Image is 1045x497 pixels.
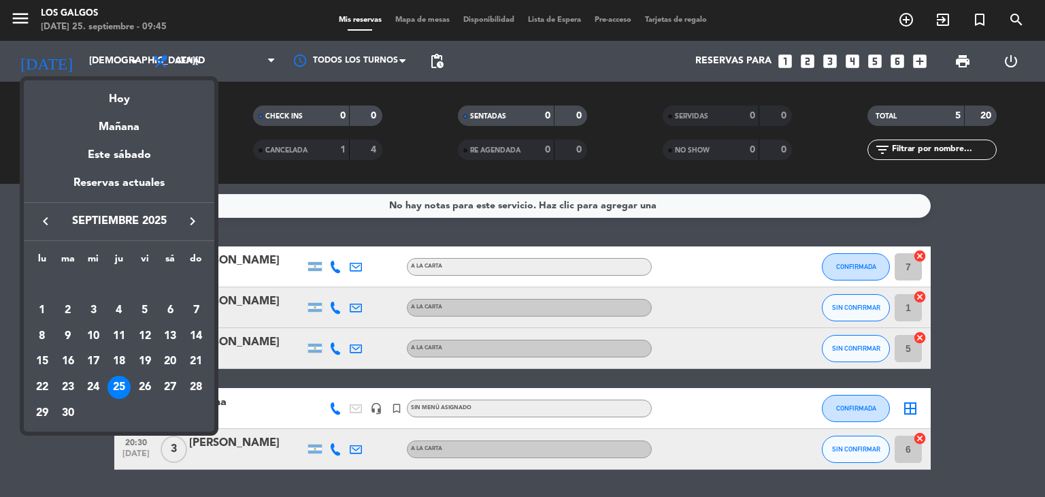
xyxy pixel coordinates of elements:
[55,323,81,349] td: 9 de septiembre de 2025
[106,374,132,400] td: 25 de septiembre de 2025
[33,212,58,230] button: keyboard_arrow_left
[29,272,209,298] td: SEP.
[82,350,105,373] div: 17
[184,350,208,373] div: 21
[82,376,105,399] div: 24
[133,376,156,399] div: 26
[107,299,131,322] div: 4
[56,325,80,348] div: 9
[56,299,80,322] div: 2
[107,350,131,373] div: 18
[183,323,209,349] td: 14 de septiembre de 2025
[106,298,132,323] td: 4 de septiembre de 2025
[132,374,158,400] td: 26 de septiembre de 2025
[55,374,81,400] td: 23 de septiembre de 2025
[29,374,55,400] td: 22 de septiembre de 2025
[159,350,182,373] div: 20
[184,299,208,322] div: 7
[56,402,80,425] div: 30
[37,213,54,229] i: keyboard_arrow_left
[31,376,54,399] div: 22
[159,376,182,399] div: 27
[24,108,214,136] div: Mañana
[80,349,106,374] td: 17 de septiembre de 2025
[158,298,184,323] td: 6 de septiembre de 2025
[133,325,156,348] div: 12
[56,376,80,399] div: 23
[158,374,184,400] td: 27 de septiembre de 2025
[158,323,184,349] td: 13 de septiembre de 2025
[180,212,205,230] button: keyboard_arrow_right
[80,323,106,349] td: 10 de septiembre de 2025
[132,251,158,272] th: viernes
[107,325,131,348] div: 11
[184,325,208,348] div: 14
[133,299,156,322] div: 5
[82,325,105,348] div: 10
[29,251,55,272] th: lunes
[183,251,209,272] th: domingo
[107,376,131,399] div: 25
[31,325,54,348] div: 8
[183,298,209,323] td: 7 de septiembre de 2025
[80,298,106,323] td: 3 de septiembre de 2025
[133,350,156,373] div: 19
[184,213,201,229] i: keyboard_arrow_right
[159,325,182,348] div: 13
[24,174,214,202] div: Reservas actuales
[24,80,214,108] div: Hoy
[132,349,158,374] td: 19 de septiembre de 2025
[183,374,209,400] td: 28 de septiembre de 2025
[80,251,106,272] th: miércoles
[55,349,81,374] td: 16 de septiembre de 2025
[29,323,55,349] td: 8 de septiembre de 2025
[132,323,158,349] td: 12 de septiembre de 2025
[55,400,81,426] td: 30 de septiembre de 2025
[80,374,106,400] td: 24 de septiembre de 2025
[29,349,55,374] td: 15 de septiembre de 2025
[58,212,180,230] span: septiembre 2025
[184,376,208,399] div: 28
[55,298,81,323] td: 2 de septiembre de 2025
[106,251,132,272] th: jueves
[132,298,158,323] td: 5 de septiembre de 2025
[82,299,105,322] div: 3
[29,400,55,426] td: 29 de septiembre de 2025
[24,136,214,174] div: Este sábado
[31,350,54,373] div: 15
[183,349,209,374] td: 21 de septiembre de 2025
[158,349,184,374] td: 20 de septiembre de 2025
[31,402,54,425] div: 29
[106,323,132,349] td: 11 de septiembre de 2025
[106,349,132,374] td: 18 de septiembre de 2025
[159,299,182,322] div: 6
[29,298,55,323] td: 1 de septiembre de 2025
[158,251,184,272] th: sábado
[31,299,54,322] div: 1
[55,251,81,272] th: martes
[56,350,80,373] div: 16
